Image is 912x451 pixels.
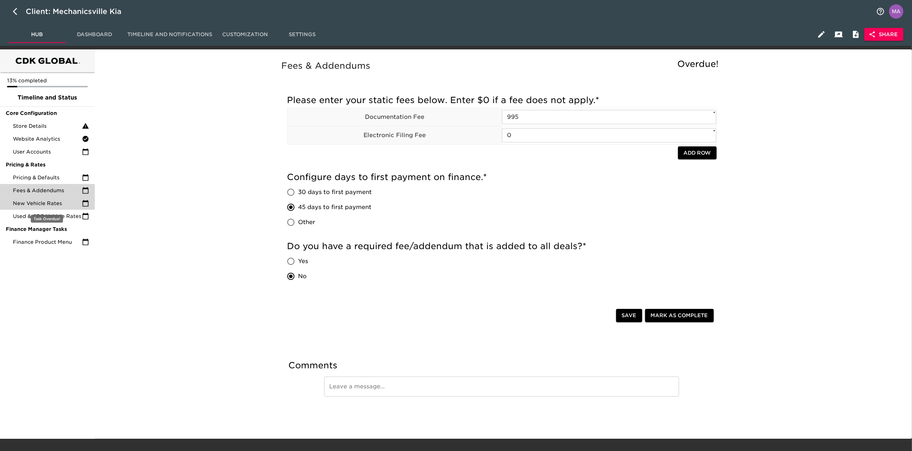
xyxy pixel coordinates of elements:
[13,200,82,207] span: New Vehicle Rates
[13,238,82,246] span: Finance Product Menu
[13,30,62,39] span: Hub
[298,272,307,281] span: No
[645,309,714,322] button: Mark as Complete
[287,94,717,106] h5: Please enter your static fees below. Enter $0 if a fee does not apply.
[298,203,372,212] span: 45 days to first payment
[278,30,327,39] span: Settings
[298,188,372,197] span: 30 days to first payment
[678,59,719,69] span: Overdue!
[872,3,889,20] button: notifications
[678,146,717,160] button: Add Row
[13,213,82,220] span: Used & CPO Vehicle Rates
[889,4,903,19] img: Profile
[13,148,82,155] span: User Accounts
[288,113,502,121] p: Documentation Fee
[616,309,642,322] button: Save
[6,110,89,117] span: Core Configuration
[830,26,847,43] button: Client View
[847,26,864,43] button: Internal Notes and Comments
[6,93,89,102] span: Timeline and Status
[288,131,502,140] p: Electronic Filing Fee
[13,122,82,130] span: Store Details
[287,241,717,252] h5: Do you have a required fee/addendum that is added to all deals?
[282,60,722,72] h5: Fees & Addendums
[127,30,212,39] span: Timeline and Notifications
[684,149,711,157] span: Add Row
[26,6,131,17] div: Client: Mechanicsville Kia
[870,30,898,39] span: Share
[13,174,82,181] span: Pricing & Defaults
[6,225,89,233] span: Finance Manager Tasks
[221,30,269,39] span: Customization
[298,218,316,227] span: Other
[622,311,637,320] span: Save
[864,28,903,41] button: Share
[289,360,715,371] h5: Comments
[298,257,308,266] span: Yes
[287,171,717,183] h5: Configure days to first payment on finance.
[651,311,708,320] span: Mark as Complete
[7,77,88,84] p: 13% completed
[13,187,82,194] span: Fees & Addendums
[813,26,830,43] button: Edit Hub
[13,135,82,142] span: Website Analytics
[70,30,119,39] span: Dashboard
[6,161,89,168] span: Pricing & Rates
